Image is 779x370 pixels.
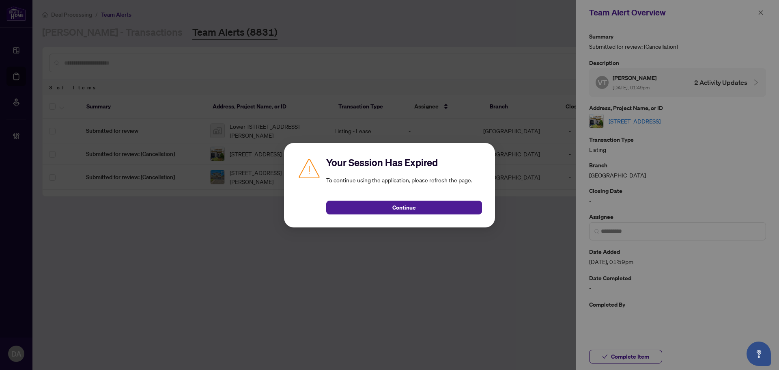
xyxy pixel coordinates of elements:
[326,156,482,214] div: To continue using the application, please refresh the page.
[297,156,321,180] img: Caution icon
[326,156,482,169] h2: Your Session Has Expired
[392,201,416,214] span: Continue
[326,201,482,214] button: Continue
[747,342,771,366] button: Open asap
